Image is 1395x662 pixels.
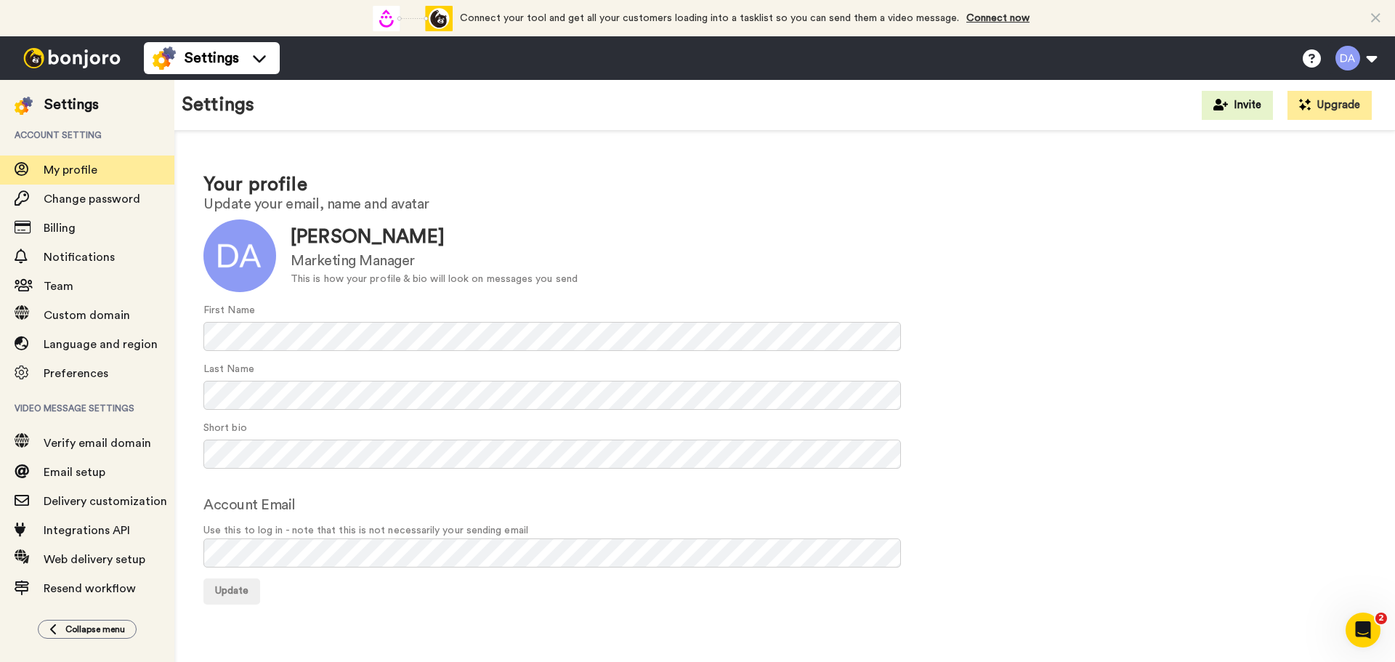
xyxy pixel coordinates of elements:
div: Settings [44,94,99,115]
span: Custom domain [44,310,130,321]
span: Preferences [44,368,108,379]
span: My profile [44,164,97,176]
span: Update [215,586,248,596]
span: Resend workflow [44,583,136,594]
div: This is how your profile & bio will look on messages you send [291,272,578,287]
h1: Settings [182,94,254,116]
h2: Update your email, name and avatar [203,196,1366,212]
label: Short bio [203,421,247,436]
span: Team [44,280,73,292]
span: Billing [44,222,76,234]
span: Collapse menu [65,623,125,635]
span: Email setup [44,467,105,478]
span: Connect your tool and get all your customers loading into a tasklist so you can send them a video... [460,13,959,23]
span: Delivery customization [44,496,167,507]
label: Last Name [203,362,254,377]
span: Language and region [44,339,158,350]
iframe: Intercom live chat [1346,613,1380,647]
span: Integrations API [44,525,130,536]
div: Marketing Manager [291,251,578,272]
span: Settings [185,48,239,68]
label: First Name [203,303,255,318]
button: Upgrade [1287,91,1372,120]
button: Update [203,578,260,605]
span: Use this to log in - note that this is not necessarily your sending email [203,523,1366,538]
span: Web delivery setup [44,554,145,565]
button: Collapse menu [38,620,137,639]
a: Connect now [966,13,1030,23]
img: bj-logo-header-white.svg [17,48,126,68]
img: settings-colored.svg [153,47,176,70]
span: Notifications [44,251,115,263]
div: animation [373,6,453,31]
button: Invite [1202,91,1273,120]
label: Account Email [203,494,296,516]
span: Change password [44,193,140,205]
h1: Your profile [203,174,1366,195]
span: 2 [1375,613,1387,624]
span: Verify email domain [44,437,151,449]
img: settings-colored.svg [15,97,33,115]
div: [PERSON_NAME] [291,224,578,251]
